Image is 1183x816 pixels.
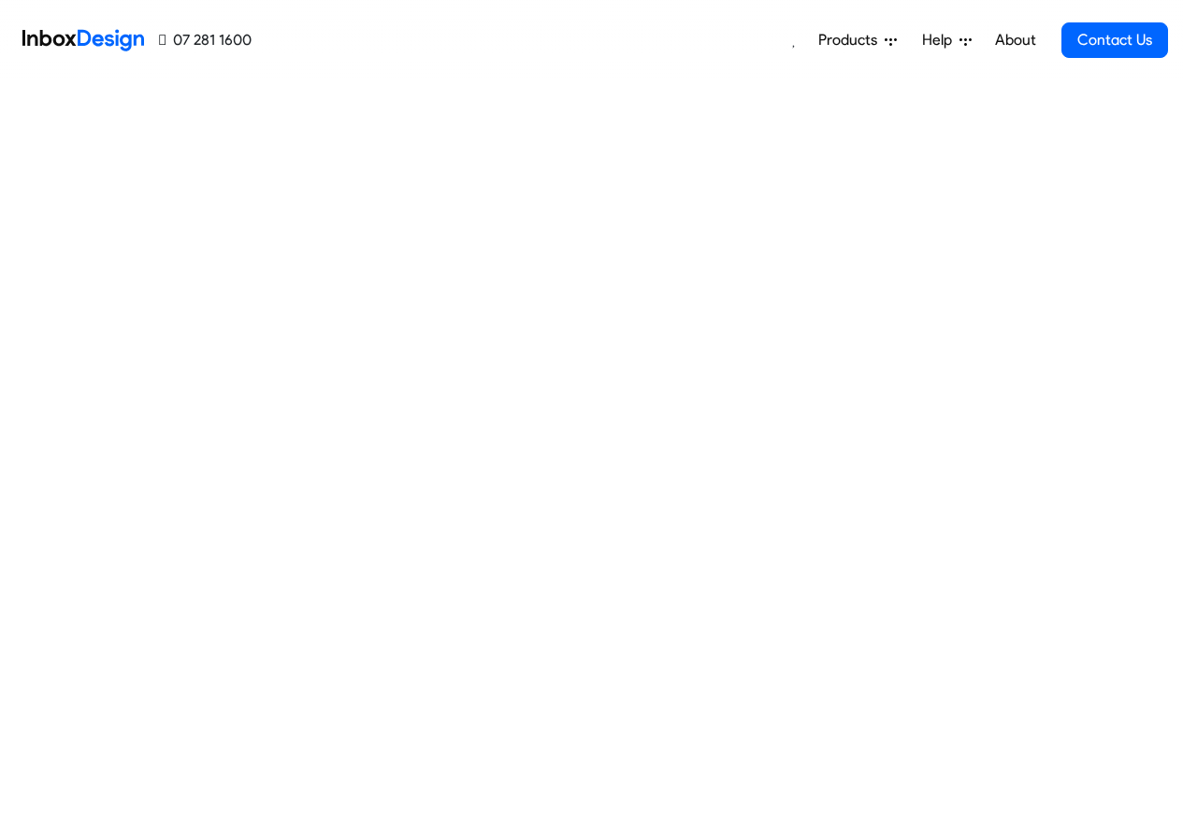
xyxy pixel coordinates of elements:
a: Help [915,21,979,59]
a: 07 281 1600 [159,29,252,51]
a: Contact Us [1061,22,1168,58]
a: About [989,21,1041,59]
span: Help [922,29,959,51]
a: Products [811,21,904,59]
span: Products [818,29,885,51]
